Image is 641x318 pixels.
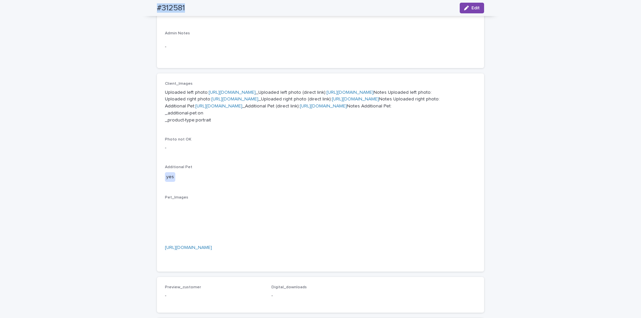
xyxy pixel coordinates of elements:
span: Additional Pet [165,165,192,169]
h2: #312581 [157,3,185,13]
a: [URL][DOMAIN_NAME] [300,104,347,108]
p: - [165,292,263,299]
a: [URL][DOMAIN_NAME] [165,245,212,250]
button: Edit [460,3,484,13]
span: Pet_Images [165,196,188,200]
div: yes [165,172,175,182]
span: Admin Notes [165,31,190,35]
p: - [165,144,476,151]
span: Photo not OK [165,137,191,141]
span: Client_Images [165,82,193,86]
a: [URL][DOMAIN_NAME] [332,97,379,101]
a: [URL][DOMAIN_NAME] [195,104,242,108]
span: Preview_customer [165,285,201,289]
span: Digital_downloads [271,285,307,289]
a: [URL][DOMAIN_NAME] [209,90,256,95]
a: [URL][DOMAIN_NAME] [327,90,374,95]
span: Edit [471,6,480,10]
p: - [271,292,370,299]
p: Uploaded left photo: _Uploaded left photo (direct link): Notes Uploaded left photo: Uploaded righ... [165,89,476,124]
a: [URL][DOMAIN_NAME] [211,97,258,101]
p: - [165,43,476,50]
